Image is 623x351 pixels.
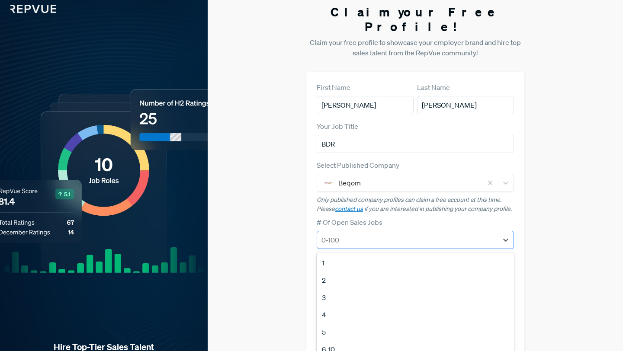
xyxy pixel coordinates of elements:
[317,271,514,289] div: 2
[417,96,514,114] input: Last Name
[317,135,514,153] input: Title
[317,195,514,214] p: Only published company profiles can claim a free account at this time. Please if you are interest...
[317,217,382,227] label: # Of Open Sales Jobs
[317,82,350,93] label: First Name
[417,82,450,93] label: Last Name
[317,289,514,306] div: 3
[324,178,334,188] img: Beqom
[335,205,363,213] a: contact us
[317,121,358,131] label: Your Job Title
[317,160,399,170] label: Select Published Company
[317,323,514,341] div: 5
[306,5,524,34] h3: Claim your Free Profile!
[317,306,514,323] div: 4
[317,96,414,114] input: First Name
[317,254,514,271] div: 1
[306,37,524,58] p: Claim your free profile to showcase your employer brand and hire top sales talent from the RepVue...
